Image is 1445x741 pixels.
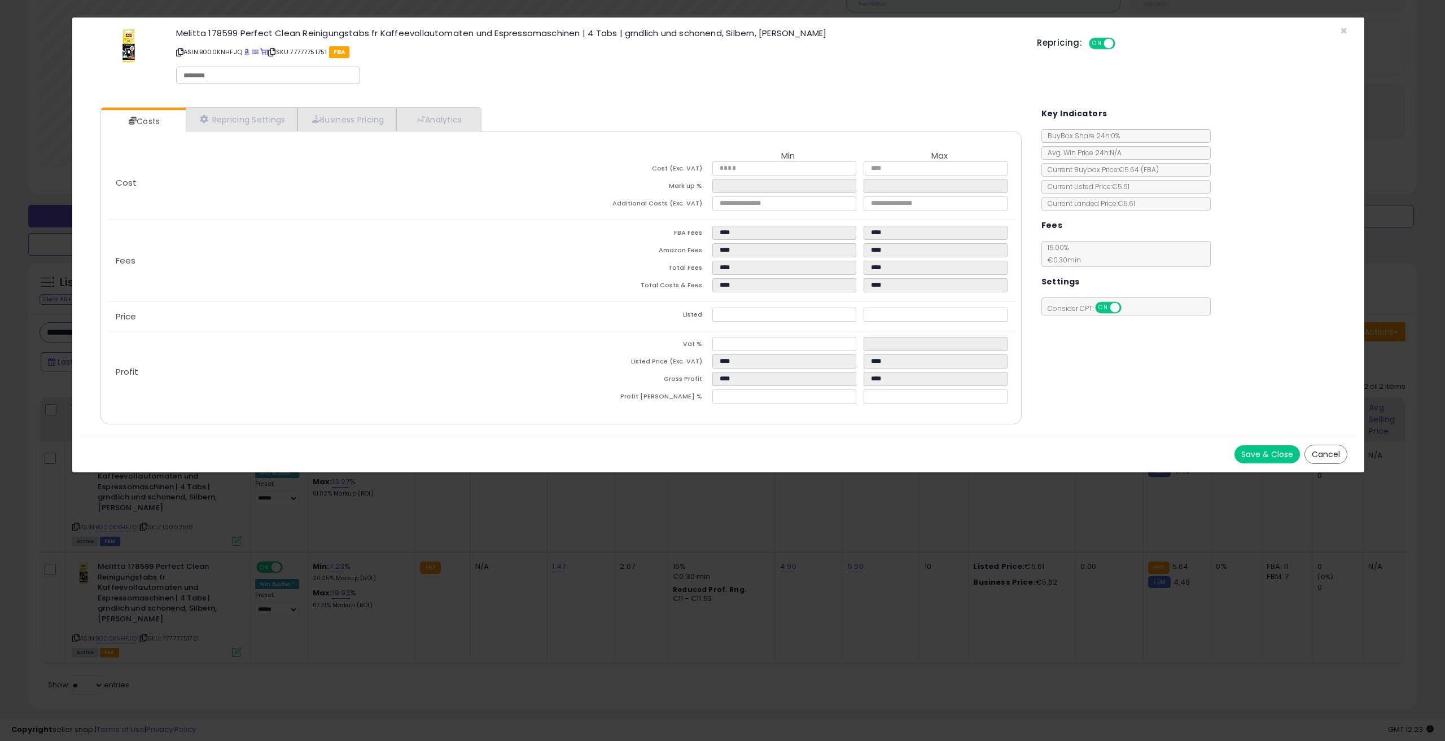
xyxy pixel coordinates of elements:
[1119,165,1159,174] span: €5.64
[260,47,266,56] a: Your listing only
[396,108,480,131] a: Analytics
[186,108,297,131] a: Repricing Settings
[561,372,712,389] td: Gross Profit
[176,29,1020,37] h3: Melitta 178599 Perfect Clean Reinigungstabs fr Kaffeevollautomaten und Espressomaschinen | 4 Tabs...
[1234,445,1300,463] button: Save & Close
[561,161,712,179] td: Cost (Exc. VAT)
[1141,165,1159,174] span: ( FBA )
[1340,23,1347,39] span: ×
[297,108,396,131] a: Business Pricing
[864,151,1015,161] th: Max
[561,354,712,372] td: Listed Price (Exc. VAT)
[329,46,350,58] span: FBA
[561,243,712,261] td: Amazon Fees
[112,29,146,63] img: 411IV0k2BhL._SL60_.jpg
[1090,39,1104,49] span: ON
[1042,165,1159,174] span: Current Buybox Price:
[561,389,712,407] td: Profit [PERSON_NAME] %
[561,226,712,243] td: FBA Fees
[1042,255,1081,265] span: €0.30 min
[712,151,864,161] th: Min
[107,367,561,376] p: Profit
[561,337,712,354] td: Vat %
[107,256,561,265] p: Fees
[107,312,561,321] p: Price
[1096,303,1110,313] span: ON
[1041,107,1107,121] h5: Key Indicators
[107,178,561,187] p: Cost
[252,47,259,56] a: All offer listings
[176,43,1020,61] p: ASIN: B000KNHFJQ | SKU: 77777751751
[561,261,712,278] td: Total Fees
[561,196,712,214] td: Additional Costs (Exc. VAT)
[1114,39,1132,49] span: OFF
[244,47,250,56] a: BuyBox page
[561,278,712,296] td: Total Costs & Fees
[1042,131,1120,141] span: BuyBox Share 24h: 0%
[1042,199,1135,208] span: Current Landed Price: €5.61
[561,179,712,196] td: Mark up %
[561,308,712,325] td: Listed
[1042,243,1081,265] span: 15.00 %
[1042,304,1136,313] span: Consider CPT:
[1041,218,1063,233] h5: Fees
[1304,445,1347,464] button: Cancel
[1042,148,1122,157] span: Avg. Win Price 24h: N/A
[1037,38,1082,47] h5: Repricing:
[1041,275,1080,289] h5: Settings
[101,110,185,133] a: Costs
[1042,182,1129,191] span: Current Listed Price: €5.61
[1119,303,1137,313] span: OFF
